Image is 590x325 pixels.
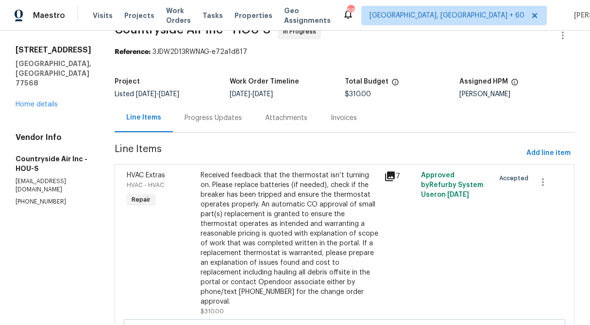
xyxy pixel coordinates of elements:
[230,78,299,85] h5: Work Order Timeline
[230,91,250,98] span: [DATE]
[331,113,357,123] div: Invoices
[499,173,532,183] span: Accepted
[166,6,191,25] span: Work Orders
[16,133,91,142] h4: Vendor Info
[201,308,224,314] span: $310.00
[265,113,307,123] div: Attachments
[136,91,156,98] span: [DATE]
[384,171,415,182] div: 7
[115,78,140,85] h5: Project
[283,27,320,36] span: In Progress
[16,45,91,55] h2: [STREET_ADDRESS]
[523,144,574,162] button: Add line item
[115,91,179,98] span: Listed
[128,195,154,205] span: Repair
[459,78,508,85] h5: Assigned HPM
[511,78,519,91] span: The hpm assigned to this work order.
[115,24,270,35] span: Countryside Air Inc - HOU-S
[347,6,354,16] div: 695
[16,198,91,206] p: [PHONE_NUMBER]
[16,154,91,173] h5: Countryside Air Inc - HOU-S
[127,182,164,188] span: HVAC - HVAC
[136,91,179,98] span: -
[159,91,179,98] span: [DATE]
[201,171,379,307] div: Received feedback that the thermostat isn’t turning on. Please replace batteries (if needed), che...
[284,6,331,25] span: Geo Assignments
[33,11,65,20] span: Maestro
[124,11,154,20] span: Projects
[115,144,523,162] span: Line Items
[16,101,58,108] a: Home details
[126,113,161,122] div: Line Items
[235,11,272,20] span: Properties
[370,11,524,20] span: [GEOGRAPHIC_DATA], [GEOGRAPHIC_DATA] + 60
[16,177,91,194] p: [EMAIL_ADDRESS][DOMAIN_NAME]
[16,59,91,88] h5: [GEOGRAPHIC_DATA], [GEOGRAPHIC_DATA] 77568
[127,172,165,179] span: HVAC Extras
[230,91,273,98] span: -
[345,91,371,98] span: $310.00
[526,147,571,159] span: Add line item
[391,78,399,91] span: The total cost of line items that have been proposed by Opendoor. This sum includes line items th...
[421,172,483,198] span: Approved by Refurby System User on
[93,11,113,20] span: Visits
[185,113,242,123] div: Progress Updates
[447,191,469,198] span: [DATE]
[253,91,273,98] span: [DATE]
[345,78,388,85] h5: Total Budget
[202,12,223,19] span: Tasks
[115,47,574,57] div: 3JDW2D13RWNAG-e72a1d817
[115,49,151,55] b: Reference:
[459,91,574,98] div: [PERSON_NAME]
